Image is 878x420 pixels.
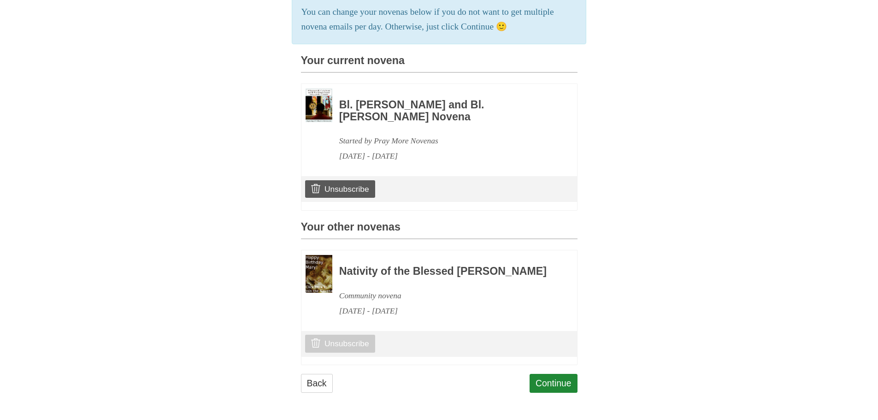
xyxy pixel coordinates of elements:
[301,5,577,35] p: You can change your novenas below if you do not want to get multiple novena emails per day. Other...
[306,89,332,122] img: Novena image
[339,148,552,164] div: [DATE] - [DATE]
[339,133,552,148] div: Started by Pray More Novenas
[305,335,375,352] a: Unsubscribe
[339,266,552,278] h3: Nativity of the Blessed [PERSON_NAME]
[339,303,552,319] div: [DATE] - [DATE]
[339,99,552,123] h3: Bl. [PERSON_NAME] and Bl. [PERSON_NAME] Novena
[301,55,577,73] h3: Your current novena
[301,374,333,393] a: Back
[306,255,332,293] img: Novena image
[305,180,375,198] a: Unsubscribe
[301,221,577,239] h3: Your other novenas
[339,288,552,303] div: Community novena
[530,374,577,393] a: Continue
